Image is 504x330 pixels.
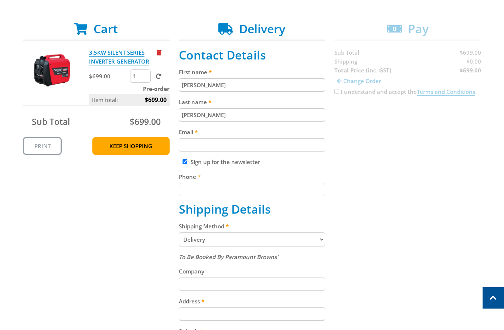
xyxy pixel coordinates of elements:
[179,253,278,261] em: To Be Booked By Paramount Browns'
[179,222,326,231] label: Shipping Method
[179,108,326,122] input: Please enter your last name.
[145,94,167,105] span: $699.00
[92,137,170,155] a: Keep Shopping
[179,98,326,106] label: Last name
[89,94,170,105] p: Item total:
[179,78,326,92] input: Please enter your first name.
[179,232,326,246] select: Please select a shipping method.
[32,116,70,127] span: Sub Total
[179,127,326,136] label: Email
[179,68,326,76] label: First name
[239,21,285,37] span: Delivery
[179,307,326,321] input: Please enter your address.
[89,72,129,81] p: $699.00
[179,172,326,181] label: Phone
[89,84,170,93] p: Pre-order
[157,49,161,56] a: Remove from cart
[23,137,62,155] a: Print
[191,158,260,166] label: Sign up for the newsletter
[179,183,326,196] input: Please enter your telephone number.
[179,138,326,152] input: Please enter your email address.
[130,116,161,127] span: $699.00
[179,48,326,62] h2: Contact Details
[30,48,74,92] img: 3.5KW SILENT SERIES INVERTER GENERATOR
[179,202,326,216] h2: Shipping Details
[179,297,326,306] label: Address
[93,21,118,37] span: Cart
[179,267,326,276] label: Company
[89,49,149,65] a: 3.5KW SILENT SERIES INVERTER GENERATOR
